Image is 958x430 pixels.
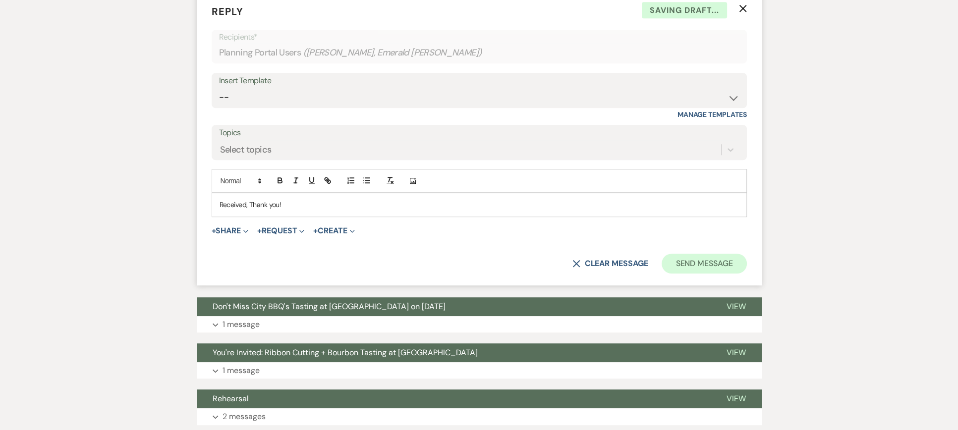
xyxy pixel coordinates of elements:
[220,199,739,210] p: Received, Thank you!
[219,31,739,44] p: Recipients*
[677,110,747,119] a: Manage Templates
[219,74,739,88] div: Insert Template
[642,2,727,19] span: Saving draft...
[711,297,762,316] button: View
[711,343,762,362] button: View
[213,301,446,312] span: Don't Miss City BBQ's Tasting at [GEOGRAPHIC_DATA] on [DATE]
[257,227,304,235] button: Request
[313,227,354,235] button: Create
[212,5,243,18] span: Reply
[219,43,739,62] div: Planning Portal Users
[212,227,216,235] span: +
[223,364,260,377] p: 1 message
[727,393,746,404] span: View
[662,254,746,273] button: Send Message
[257,227,262,235] span: +
[213,347,478,358] span: You're Invited: Ribbon Cutting + Bourbon Tasting at [GEOGRAPHIC_DATA]
[727,301,746,312] span: View
[313,227,318,235] span: +
[213,393,249,404] span: Rehearsal
[197,362,762,379] button: 1 message
[711,389,762,408] button: View
[197,316,762,333] button: 1 message
[223,318,260,331] p: 1 message
[303,46,482,59] span: ( [PERSON_NAME], Emerald [PERSON_NAME] )
[212,227,249,235] button: Share
[572,260,648,268] button: Clear message
[220,143,272,157] div: Select topics
[219,126,739,140] label: Topics
[727,347,746,358] span: View
[197,297,711,316] button: Don't Miss City BBQ's Tasting at [GEOGRAPHIC_DATA] on [DATE]
[197,343,711,362] button: You're Invited: Ribbon Cutting + Bourbon Tasting at [GEOGRAPHIC_DATA]
[223,410,266,423] p: 2 messages
[197,389,711,408] button: Rehearsal
[197,408,762,425] button: 2 messages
